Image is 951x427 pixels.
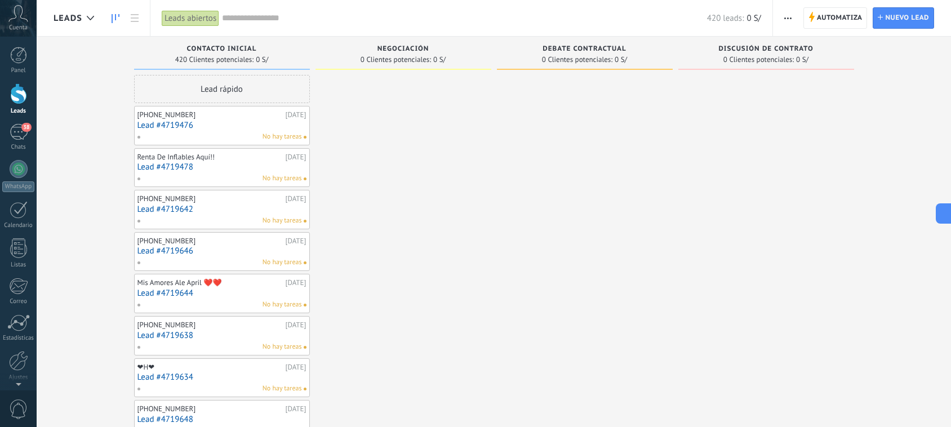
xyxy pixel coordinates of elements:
div: Renta De Inflables Aquí!! [137,153,283,162]
div: Estadísticas [2,335,35,342]
span: 38 [21,123,31,132]
span: No hay tareas [263,342,302,352]
a: Lead #4719634 [137,372,306,382]
div: [DATE] [286,110,306,119]
span: No hay nada asignado [304,136,306,139]
span: 0 S/ [796,56,808,63]
span: No hay tareas [263,216,302,226]
span: Nuevo lead [885,8,929,28]
a: Automatiza [803,7,868,29]
span: Automatiza [817,8,863,28]
span: 0 S/ [746,13,761,24]
div: [DATE] [286,237,306,246]
span: Leads [54,13,82,24]
span: Discusión de contrato [718,45,813,53]
span: No hay tareas [263,384,302,394]
div: [PHONE_NUMBER] [137,321,283,330]
span: No hay nada asignado [304,304,306,306]
div: Correo [2,298,35,305]
span: Debate contractual [543,45,626,53]
a: Lead #4719648 [137,415,306,424]
div: Panel [2,67,35,74]
div: ❤H❤ [137,363,283,372]
a: Lead #4719638 [137,331,306,340]
div: Mis Amores Ale April ❤️❤️ [137,278,283,287]
a: Lead #4719476 [137,121,306,130]
span: Contacto inicial [187,45,257,53]
span: 420 leads: [707,13,744,24]
span: No hay tareas [263,257,302,268]
span: No hay nada asignado [304,220,306,223]
div: Negociación [321,45,486,55]
span: 0 Clientes potenciales: [361,56,431,63]
span: 0 S/ [433,56,446,63]
span: 0 S/ [615,56,627,63]
span: No hay nada asignado [304,261,306,264]
span: 0 Clientes potenciales: [542,56,612,63]
div: [PHONE_NUMBER] [137,110,283,119]
span: 0 Clientes potenciales: [723,56,794,63]
div: Calendario [2,222,35,229]
span: Negociación [377,45,429,53]
button: Más [780,7,796,29]
span: No hay tareas [263,300,302,310]
a: Lead #4719478 [137,162,306,172]
div: WhatsApp [2,181,34,192]
div: [DATE] [286,194,306,203]
span: No hay tareas [263,174,302,184]
div: Chats [2,144,35,151]
a: Nuevo lead [873,7,934,29]
a: Lead #4719644 [137,288,306,298]
a: Leads [106,7,125,29]
div: [DATE] [286,278,306,287]
span: No hay nada asignado [304,177,306,180]
div: [PHONE_NUMBER] [137,237,283,246]
div: Leads [2,108,35,115]
div: Debate contractual [503,45,667,55]
span: 0 S/ [256,56,268,63]
div: Listas [2,261,35,269]
a: Lead #4719642 [137,204,306,214]
span: No hay nada asignado [304,388,306,390]
div: Discusión de contrato [684,45,848,55]
span: Cuenta [9,24,28,32]
span: No hay tareas [263,132,302,142]
div: [DATE] [286,404,306,413]
div: Contacto inicial [140,45,304,55]
span: 420 Clientes potenciales: [175,56,254,63]
div: [DATE] [286,363,306,372]
div: [PHONE_NUMBER] [137,194,283,203]
div: Leads abiertos [162,10,219,26]
div: [DATE] [286,321,306,330]
a: Lead #4719646 [137,246,306,256]
div: [PHONE_NUMBER] [137,404,283,413]
span: No hay nada asignado [304,346,306,349]
div: Lead rápido [134,75,310,103]
a: Lista [125,7,144,29]
div: [DATE] [286,153,306,162]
